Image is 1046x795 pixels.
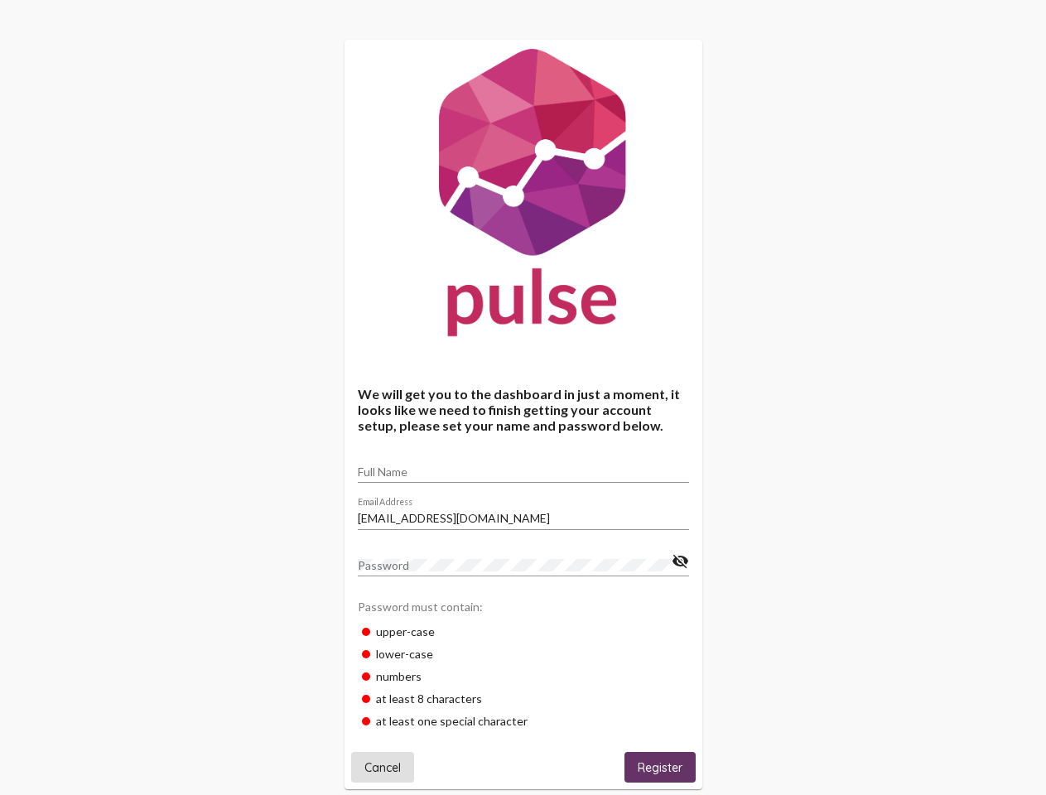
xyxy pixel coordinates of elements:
[624,752,696,783] button: Register
[345,40,702,353] img: Pulse For Good Logo
[358,687,689,710] div: at least 8 characters
[358,643,689,665] div: lower-case
[358,591,689,620] div: Password must contain:
[358,386,689,433] h4: We will get you to the dashboard in just a moment, it looks like we need to finish getting your a...
[358,710,689,732] div: at least one special character
[358,665,689,687] div: numbers
[638,760,682,775] span: Register
[672,552,689,571] mat-icon: visibility_off
[358,620,689,643] div: upper-case
[351,752,414,783] button: Cancel
[364,760,401,775] span: Cancel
